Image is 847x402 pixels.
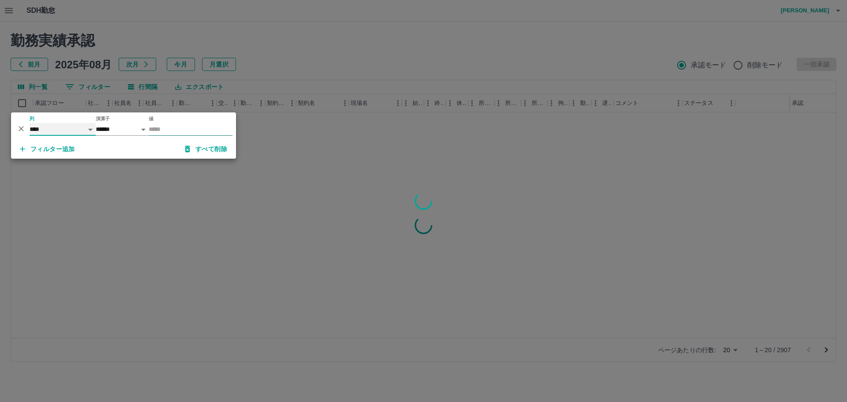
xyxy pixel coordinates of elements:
[178,141,234,157] button: すべて削除
[15,122,28,135] button: 削除
[96,115,110,122] label: 演算子
[149,115,154,122] label: 値
[13,141,82,157] button: フィルター追加
[30,115,34,122] label: 列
